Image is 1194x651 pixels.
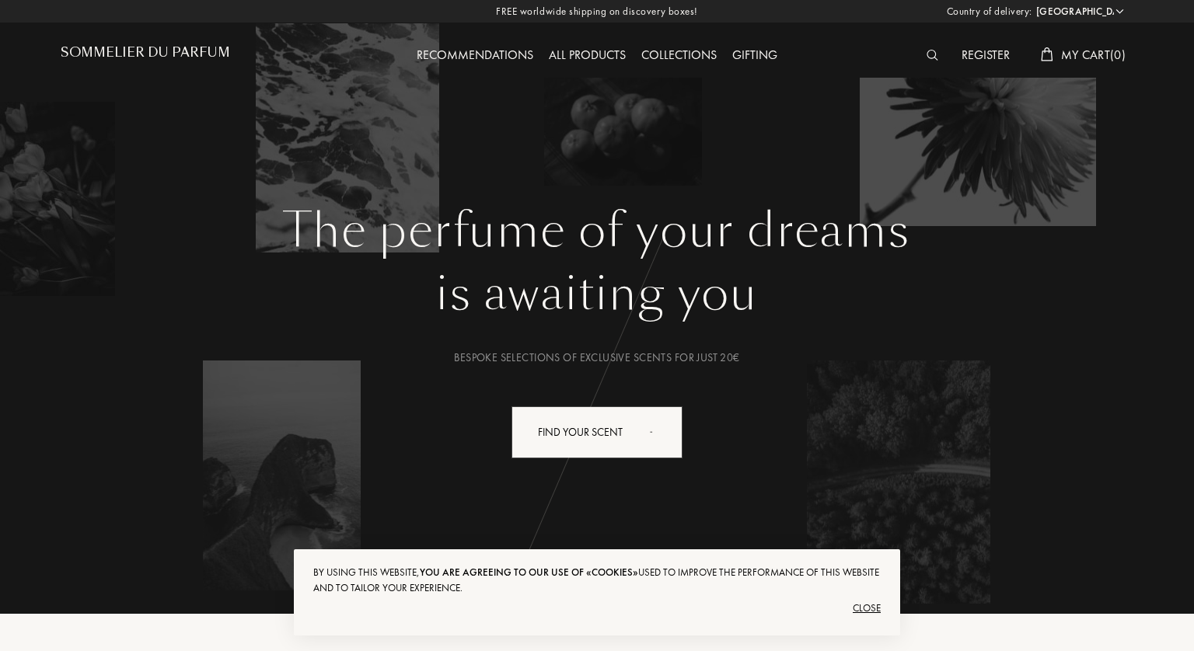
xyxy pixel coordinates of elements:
a: All products [541,47,634,63]
a: Recommendations [409,47,541,63]
a: Gifting [724,47,785,63]
div: Close [313,596,881,621]
span: My Cart ( 0 ) [1061,47,1126,63]
div: is awaiting you [72,259,1122,329]
a: Sommelier du Parfum [61,45,230,66]
div: By using this website, used to improve the performance of this website and to tailor your experie... [313,565,881,596]
div: Gifting [724,46,785,66]
div: Register [954,46,1018,66]
div: Find your scent [511,406,683,458]
div: All products [541,46,634,66]
img: search_icn_white.svg [927,50,938,61]
span: you are agreeing to our use of «cookies» [420,566,638,579]
a: Collections [634,47,724,63]
h1: The perfume of your dreams [72,203,1122,259]
a: Register [954,47,1018,63]
h1: Sommelier du Parfum [61,45,230,60]
a: Find your scentanimation [500,406,694,458]
div: Collections [634,46,724,66]
div: Bespoke selections of exclusive scents for just 20€ [72,350,1122,366]
img: cart_white.svg [1041,47,1053,61]
div: animation [644,416,676,447]
div: Recommendations [409,46,541,66]
span: Country of delivery: [947,4,1032,19]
